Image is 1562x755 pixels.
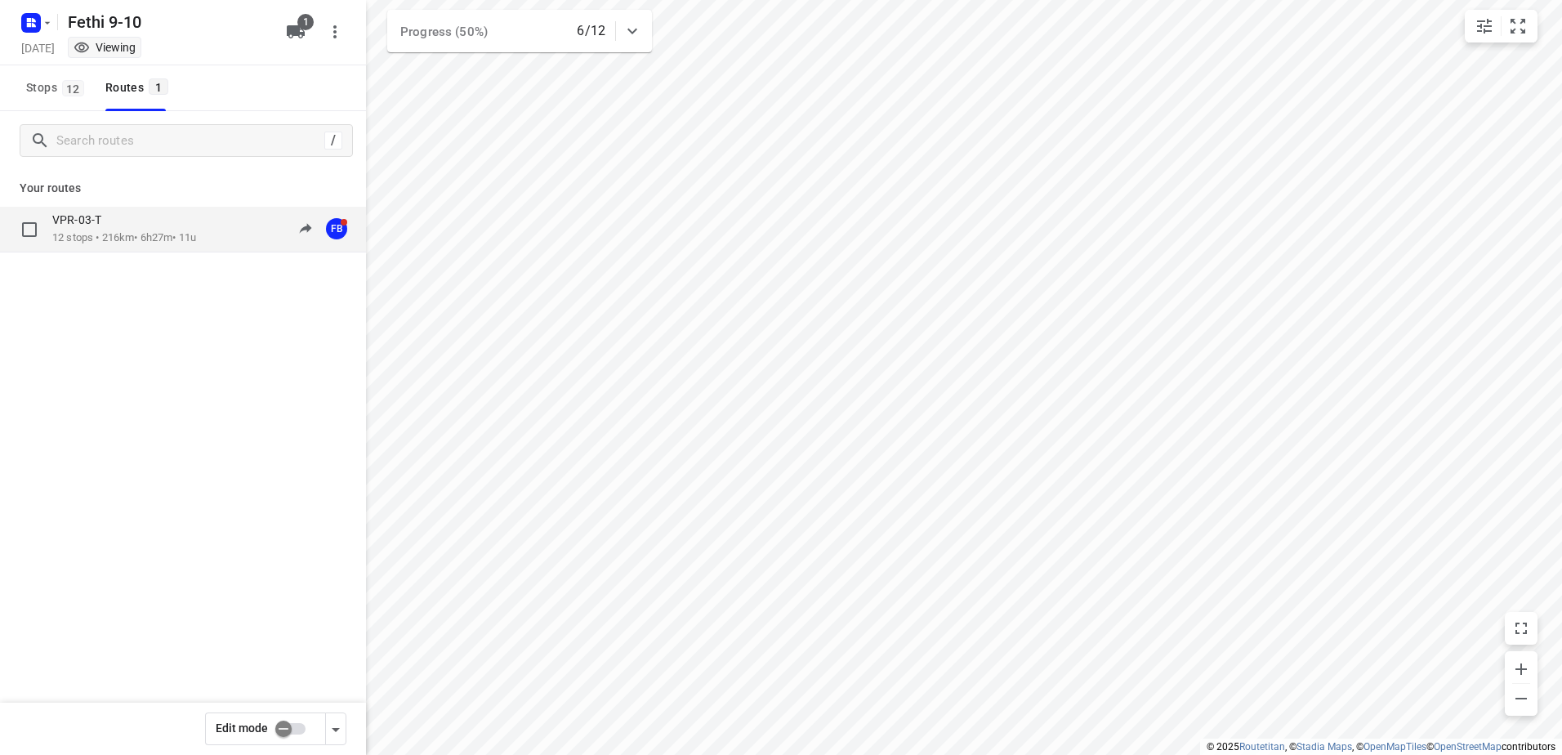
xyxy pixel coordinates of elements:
[52,230,196,246] p: 12 stops • 216km • 6h27m • 11u
[577,21,605,41] p: 6/12
[1207,741,1555,753] li: © 2025 , © , © © contributors
[74,39,136,56] div: You are currently in view mode. To make any changes, go to edit project.
[56,128,324,154] input: Search routes
[216,721,268,735] span: Edit mode
[326,718,346,739] div: Driver app settings
[1363,741,1426,753] a: OpenMapTiles
[1434,741,1502,753] a: OpenStreetMap
[1296,741,1352,753] a: Stadia Maps
[1239,741,1285,753] a: Routetitan
[20,180,346,197] p: Your routes
[387,10,652,52] div: Progress (50%)6/12
[297,14,314,30] span: 1
[1465,10,1537,42] div: small contained button group
[52,212,111,227] p: VPR-03-T
[289,212,322,245] button: Send to driver
[400,25,488,39] span: Progress (50%)
[324,132,342,150] div: /
[105,78,173,98] div: Routes
[279,16,312,48] button: 1
[13,213,46,246] span: Select
[319,16,351,48] button: More
[62,80,84,96] span: 12
[149,78,168,95] span: 1
[26,78,89,98] span: Stops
